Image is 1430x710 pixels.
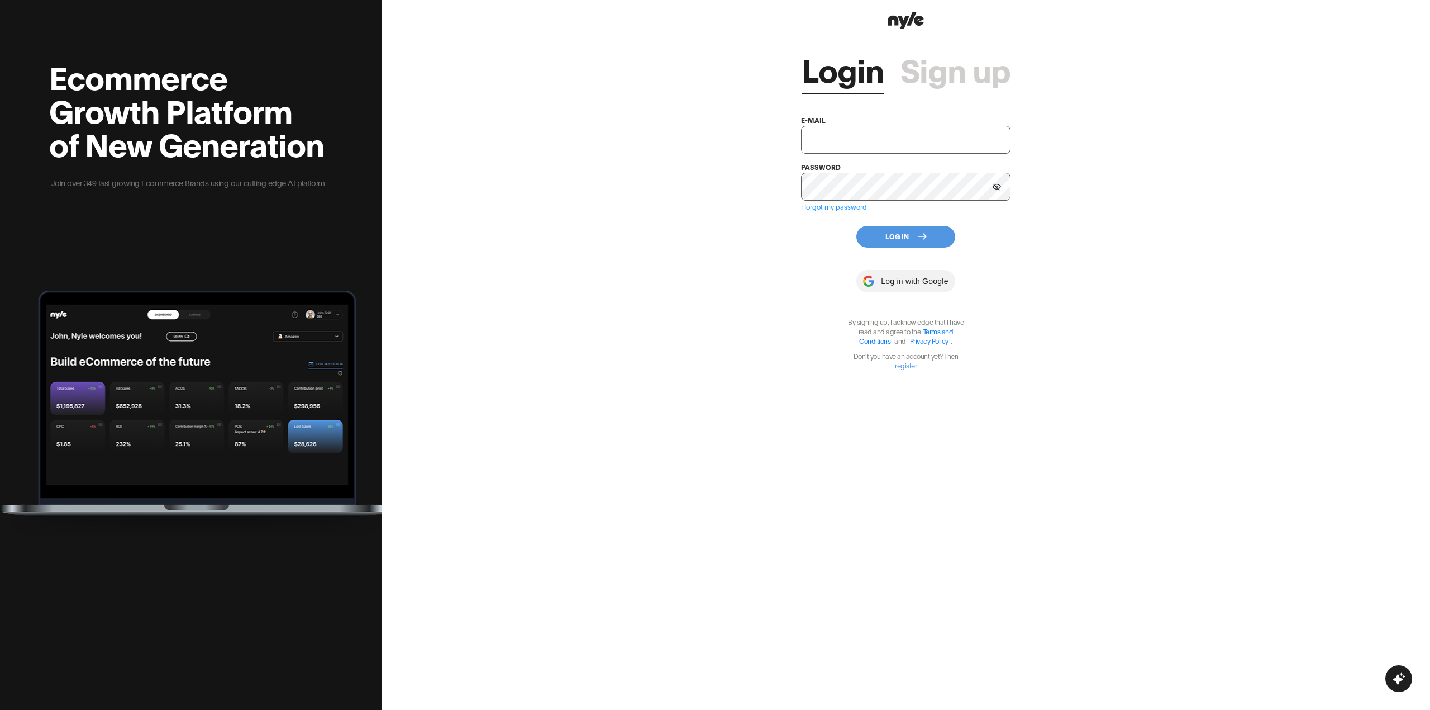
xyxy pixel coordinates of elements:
p: By signing up, I acknowledge that I have read and agree to the . [842,317,970,345]
a: Privacy Policy [910,337,948,345]
a: I forgot my password [801,202,867,211]
a: Sign up [900,52,1010,86]
label: password [801,163,841,171]
a: Terms and Conditions [859,327,953,345]
a: Login [802,52,884,86]
h2: Ecommerce Growth Platform of New Generation [49,59,327,160]
span: and [892,337,909,345]
p: Don't you have an account yet? Then [842,351,970,370]
button: Log In [856,226,955,248]
button: Log in with Google [856,270,955,292]
p: Join over 349 fast growing Ecommerce Brands using our cutting edge AI platform [49,177,327,189]
label: e-mail [801,116,826,124]
a: register [895,361,917,370]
